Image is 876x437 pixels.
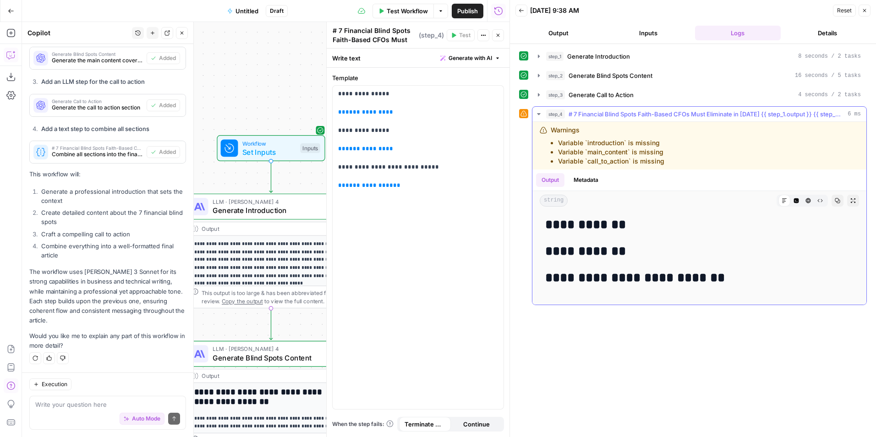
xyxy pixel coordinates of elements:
button: Test [447,29,475,41]
span: Added [159,101,176,109]
li: Create detailed content about the 7 financial blind spots [39,208,186,226]
button: Inputs [605,26,691,40]
span: Generate Blind Spots Content [213,352,325,363]
span: Set Inputs [242,147,296,158]
span: Added [159,54,176,62]
span: # 7 Financial Blind Spots Faith-Based CFOs Must Eliminate in [DATE] {{ step_1.output }} {{ step_2... [52,146,143,150]
button: Metadata [568,173,604,187]
li: Variable `call_to_action` is missing [558,157,664,166]
span: LLM · [PERSON_NAME] 4 [213,197,326,206]
button: 16 seconds / 5 tasks [532,68,866,83]
p: This workflow will: [29,169,186,179]
span: Generate the call to action section [52,104,143,112]
button: Added [147,99,180,111]
span: # 7 Financial Blind Spots Faith-Based CFOs Must Eliminate in [DATE] {{ step_1.output }} {{ step_2... [569,109,844,119]
li: Craft a compelling call to action [39,229,186,239]
div: Write text [327,49,509,67]
span: step_4 [546,109,565,119]
span: Continue [463,420,490,429]
span: Generate Introduction [213,205,326,216]
strong: Add a text step to combine all sections [41,125,149,132]
div: Inputs [300,143,320,153]
button: Publish [452,4,483,18]
div: Output [202,224,325,233]
button: Added [147,52,180,64]
li: Generate a professional introduction that sets the context [39,187,186,205]
button: Added [147,146,180,158]
button: Test Workflow [372,4,433,18]
span: LLM · [PERSON_NAME] 4 [213,344,325,353]
span: Generate Call to Action [52,99,143,104]
g: Edge from start to step_1 [269,161,273,193]
strong: Add an LLM step for the call to action [41,78,145,85]
span: 8 seconds / 2 tasks [798,52,861,60]
li: Combine everything into a well-formatted final article [39,241,186,260]
div: Copilot [27,28,129,38]
span: Generate with AI [449,54,492,62]
div: WorkflowSet InputsInputs [187,135,355,161]
span: Test [459,31,471,39]
li: Variable `introduction` is missing [558,138,664,147]
span: Copy the output [222,298,263,305]
div: Output [202,371,325,380]
span: step_1 [546,52,564,61]
div: Warnings [551,126,664,166]
button: Output [536,173,564,187]
button: 4 seconds / 2 tasks [532,87,866,102]
g: Edge from step_1 to step_2 [269,308,273,340]
span: Reset [837,6,852,15]
span: Generate Introduction [567,52,630,61]
span: Generate the main content covering the 7 financial blind spots [52,56,143,65]
span: Combine all sections into the final article [52,150,143,158]
button: Execution [29,378,71,390]
div: 6 ms [532,122,866,305]
a: When the step fails: [332,420,394,428]
div: This output is too large & has been abbreviated for review. to view the full content. [202,288,350,306]
p: The workflow uses [PERSON_NAME] 3 Sonnet for its strong capabilities in business and technical wr... [29,267,186,325]
span: 4 seconds / 2 tasks [798,91,861,99]
button: Generate with AI [437,52,504,64]
li: Variable `main_content` is missing [558,147,664,157]
span: Terminate Workflow [405,420,445,429]
span: string [540,195,568,207]
span: 6 ms [848,110,861,118]
button: Untitled [222,4,264,18]
span: Untitled [235,6,258,16]
button: Continue [451,417,503,432]
p: Would you like me to explain any part of this workflow in more detail? [29,331,186,350]
span: Added [159,148,176,156]
span: ( step_4 ) [419,31,444,40]
button: Auto Mode [120,413,164,425]
span: Test Workflow [387,6,428,16]
button: Reset [833,5,856,16]
span: step_3 [546,90,565,99]
span: step_2 [546,71,565,80]
span: Generate Blind Spots Content [569,71,652,80]
span: Publish [457,6,478,16]
span: Workflow [242,139,296,147]
button: Logs [695,26,781,40]
button: Details [784,26,871,40]
span: Auto Mode [132,415,160,423]
textarea: # 7 Financial Blind Spots Faith-Based CFOs Must Eliminate in [DATE] {{ step_1.output }} {{ step_2... [333,26,416,109]
button: 6 ms [532,107,866,121]
span: Execution [42,380,67,388]
button: Output [515,26,602,40]
span: Generate Blind Spots Content [52,52,143,56]
span: 16 seconds / 5 tasks [795,71,861,80]
label: Template [332,73,504,82]
button: 8 seconds / 2 tasks [532,49,866,64]
span: Draft [270,7,284,15]
span: Generate Call to Action [569,90,634,99]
